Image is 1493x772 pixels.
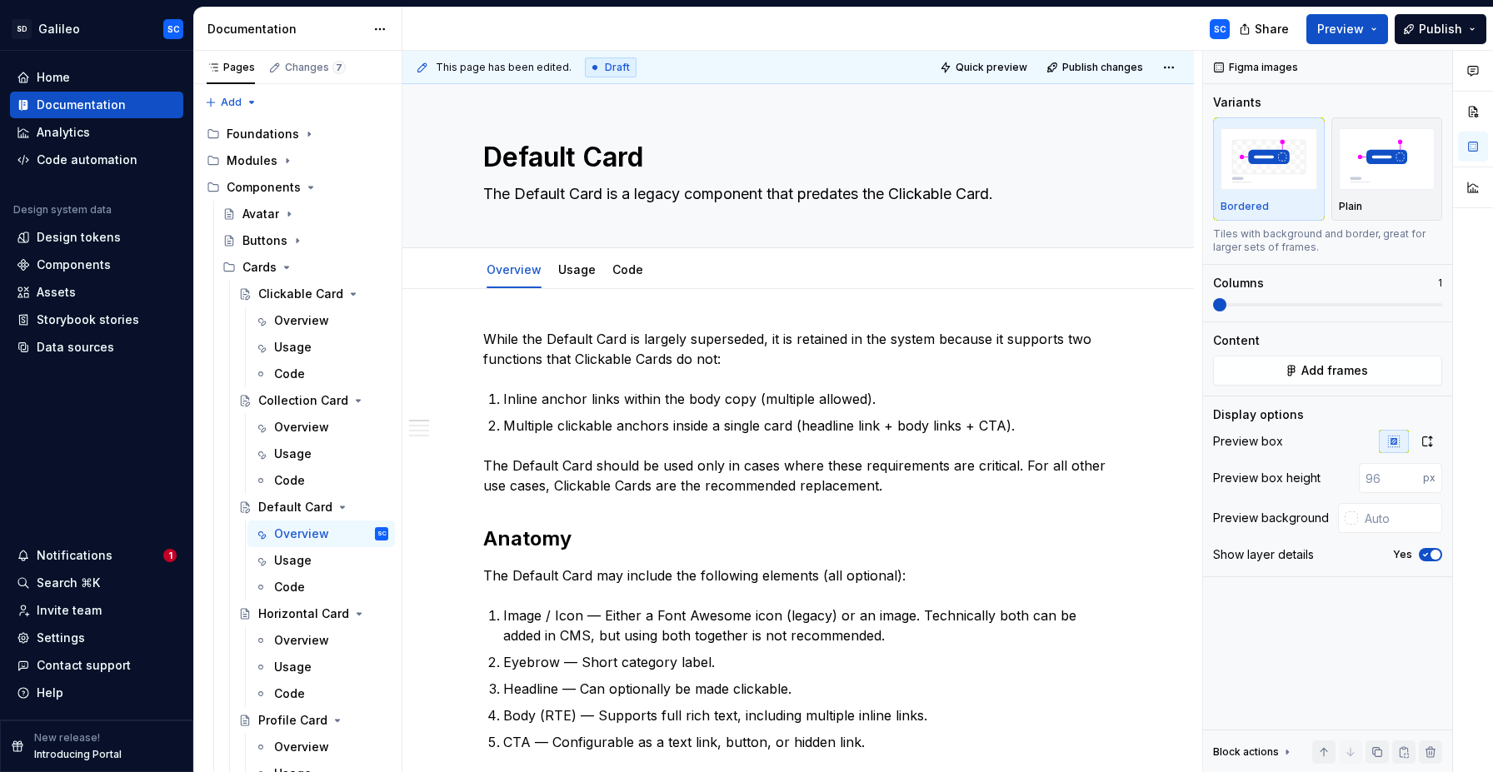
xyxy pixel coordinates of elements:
[37,575,100,591] div: Search ⌘K
[1041,56,1151,79] button: Publish changes
[1255,21,1289,37] span: Share
[200,147,395,174] div: Modules
[247,734,395,760] a: Overview
[247,414,395,441] a: Overview
[552,252,602,286] div: Usage
[274,632,329,649] div: Overview
[1419,21,1462,37] span: Publish
[227,126,299,142] div: Foundations
[480,252,548,286] div: Overview
[503,416,1113,436] p: Multiple clickable anchors inside a single card (headline link + body links + CTA).
[1213,356,1442,386] button: Add frames
[13,203,112,217] div: Design system data
[242,259,277,276] div: Cards
[10,334,183,361] a: Data sources
[38,21,80,37] div: Galileo
[1221,128,1317,189] img: placeholder
[1213,94,1261,111] div: Variants
[37,257,111,273] div: Components
[216,227,395,254] a: Buttons
[1438,276,1442,290] p: 1
[503,732,1113,752] p: CTA — Configurable as a text link, button, or hidden link.
[1213,740,1294,764] div: Block actions
[377,525,387,542] div: SC
[274,472,305,489] div: Code
[247,334,395,361] a: Usage
[247,680,395,707] a: Code
[1213,406,1304,423] div: Display options
[1213,117,1325,221] button: placeholderBordered
[274,552,312,569] div: Usage
[258,499,332,515] div: Default Card
[935,56,1035,79] button: Quick preview
[10,680,183,706] button: Help
[200,121,395,147] div: Foundations
[1221,200,1269,213] p: Bordered
[10,597,183,624] a: Invite team
[503,652,1113,672] p: Eyebrow — Short category label.
[503,605,1113,645] p: Image / Icon — Either a Font Awesome icon (legacy) or an image. Technically both can be added in ...
[483,565,1113,585] p: The Default Card may include the following elements (all optional):
[37,685,63,701] div: Help
[232,494,395,520] a: Default Card
[10,279,183,306] a: Assets
[247,654,395,680] a: Usage
[207,21,365,37] div: Documentation
[503,679,1113,699] p: Headline — Can optionally be made clickable.
[10,224,183,251] a: Design tokens
[1339,200,1362,213] p: Plain
[37,229,121,246] div: Design tokens
[10,119,183,146] a: Analytics
[1317,21,1364,37] span: Preview
[480,137,1110,177] textarea: Default Card
[1214,22,1226,36] div: SC
[232,281,395,307] a: Clickable Card
[37,69,70,86] div: Home
[258,605,349,622] div: Horizontal Card
[10,542,183,569] button: Notifications1
[10,570,183,596] button: Search ⌘K
[10,306,183,333] a: Storybook stories
[1339,128,1436,189] img: placeholder
[483,329,1113,369] p: While the Default Card is largely superseded, it is retained in the system because it supports tw...
[606,252,650,286] div: Code
[483,456,1113,496] p: The Default Card should be used only in cases where these requirements are critical. For all othe...
[34,748,122,761] p: Introducing Portal
[247,520,395,547] a: OverviewSC
[163,549,177,562] span: 1
[37,657,131,674] div: Contact support
[274,366,305,382] div: Code
[1231,14,1300,44] button: Share
[1358,503,1442,533] input: Auto
[37,602,102,619] div: Invite team
[274,312,329,329] div: Overview
[483,525,1113,552] h2: Anatomy
[37,547,112,564] div: Notifications
[10,147,183,173] a: Code automation
[1213,227,1442,254] div: Tiles with background and border, great for larger sets of frames.
[216,254,395,281] div: Cards
[274,446,312,462] div: Usage
[612,262,643,276] a: Code
[274,659,312,675] div: Usage
[232,387,395,414] a: Collection Card
[242,232,287,249] div: Buttons
[487,262,542,276] a: Overview
[227,179,301,196] div: Components
[247,627,395,654] a: Overview
[1301,362,1368,379] span: Add frames
[274,525,329,542] div: Overview
[1062,61,1143,74] span: Publish changes
[247,574,395,600] a: Code
[10,252,183,278] a: Components
[10,625,183,651] a: Settings
[274,685,305,702] div: Code
[221,96,242,109] span: Add
[1306,14,1388,44] button: Preview
[37,311,139,328] div: Storybook stories
[1213,433,1283,450] div: Preview box
[258,286,343,302] div: Clickable Card
[1423,471,1436,485] p: px
[34,731,100,745] p: New release!
[37,284,76,301] div: Assets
